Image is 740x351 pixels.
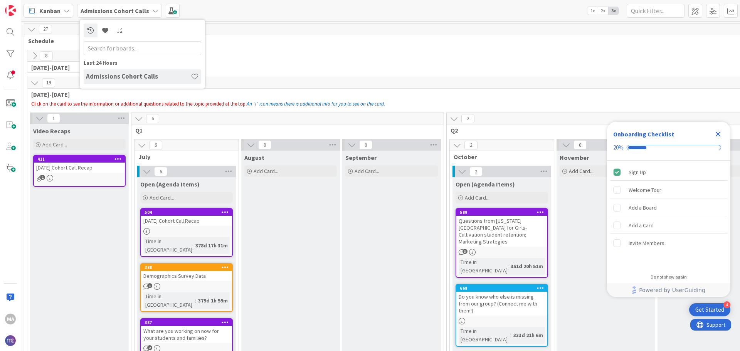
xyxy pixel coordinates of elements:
[456,216,547,247] div: Questions from [US_STATE][GEOGRAPHIC_DATA] for Girls- Cultivation student retention; Marketing St...
[607,122,730,297] div: Checklist Container
[141,319,232,343] div: 387What are you working on now for your students and families?
[141,326,232,343] div: What are you working on now for your students and families?
[461,114,474,123] span: 2
[258,140,271,149] span: 0
[141,209,232,226] div: 504[DATE] Cohort Call Recap
[138,153,229,161] span: July
[141,264,232,281] div: 388Demographics Survey Data
[569,168,594,175] span: Add Card...
[147,283,152,288] span: 1
[33,155,126,187] a: 411[DATE] Cohort Call Recap
[135,126,434,134] span: Q1
[34,163,125,173] div: [DATE] Cohort Call Recap
[39,25,52,34] span: 27
[244,154,264,161] span: August
[5,314,16,324] div: ma
[143,237,192,254] div: Time in [GEOGRAPHIC_DATA]
[723,301,730,308] div: 4
[140,263,233,312] a: 388Demographics Survey DataTime in [GEOGRAPHIC_DATA]:379d 1h 59m
[5,335,16,346] img: avatar
[47,114,60,123] span: 1
[629,203,657,212] div: Add a Board
[712,128,724,140] div: Close Checklist
[460,286,547,291] div: 668
[456,208,548,278] a: 589Questions from [US_STATE][GEOGRAPHIC_DATA] for Girls- Cultivation student retention; Marketing...
[610,181,727,198] div: Welcome Tour is incomplete.
[146,114,159,123] span: 6
[141,216,232,226] div: [DATE] Cohort Call Recap
[454,153,544,161] span: October
[607,161,730,269] div: Checklist items
[459,327,510,344] div: Time in [GEOGRAPHIC_DATA]
[456,285,547,292] div: 668
[40,51,53,60] span: 8
[511,331,545,339] div: 333d 21h 6m
[81,7,149,15] b: Admissions Cohort Calls
[147,345,152,350] span: 2
[560,154,589,161] span: November
[150,194,174,201] span: Add Card...
[629,238,664,248] div: Invite Members
[359,140,372,149] span: 0
[143,292,195,309] div: Time in [GEOGRAPHIC_DATA]
[141,264,232,271] div: 388
[460,210,547,215] div: 589
[629,221,654,230] div: Add a Card
[613,144,724,151] div: Checklist progress: 20%
[154,167,167,176] span: 6
[598,7,608,15] span: 2x
[16,1,35,10] span: Support
[193,241,230,250] div: 378d 17h 31m
[610,199,727,216] div: Add a Board is incomplete.
[33,127,71,135] span: Video Recaps
[355,168,379,175] span: Add Card...
[31,64,116,71] span: 2025-2026
[607,283,730,297] div: Footer
[42,78,55,87] span: 19
[34,156,125,163] div: 411
[5,5,16,16] img: Visit kanbanzone.com
[40,175,45,180] span: 1
[613,144,624,151] div: 20%
[587,7,598,15] span: 1x
[651,274,687,280] div: Do not show again
[610,217,727,234] div: Add a Card is incomplete.
[31,101,247,107] span: Click on the card to see the information or additional questions related to the topic provided at...
[140,180,200,188] span: Open (Agenda Items)
[510,331,511,339] span: :
[456,285,547,316] div: 668Do you know who else is missing from our group? (Connect me with them!)
[456,209,547,216] div: 589
[37,156,125,162] div: 411
[456,209,547,247] div: 589Questions from [US_STATE][GEOGRAPHIC_DATA] for Girls- Cultivation student retention; Marketing...
[149,141,162,150] span: 6
[464,141,478,150] span: 2
[610,164,727,181] div: Sign Up is complete.
[140,208,233,257] a: 504[DATE] Cohort Call RecapTime in [GEOGRAPHIC_DATA]:378d 17h 31m
[465,194,489,201] span: Add Card...
[610,235,727,252] div: Invite Members is incomplete.
[345,154,377,161] span: September
[456,284,548,347] a: 668Do you know who else is missing from our group? (Connect me with them!)Time in [GEOGRAPHIC_DAT...
[86,72,191,80] h4: Admissions Cohort Calls
[627,4,684,18] input: Quick Filter...
[459,258,508,275] div: Time in [GEOGRAPHIC_DATA]
[141,271,232,281] div: Demographics Survey Data
[456,292,547,316] div: Do you know who else is missing from our group? (Connect me with them!)
[34,156,125,173] div: 411[DATE] Cohort Call Recap
[84,59,201,67] div: Last 24 Hours
[247,101,385,107] em: An "i" icon means there is additional info for you to see on the card.
[608,7,619,15] span: 3x
[145,210,232,215] div: 504
[195,296,196,305] span: :
[141,319,232,326] div: 387
[42,141,67,148] span: Add Card...
[695,306,724,314] div: Get Started
[456,180,515,188] span: Open (Agenda Items)
[192,241,193,250] span: :
[509,262,545,270] div: 351d 20h 51m
[469,167,483,176] span: 2
[508,262,509,270] span: :
[141,209,232,216] div: 504
[84,41,201,55] input: Search for boards...
[689,303,730,316] div: Open Get Started checklist, remaining modules: 4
